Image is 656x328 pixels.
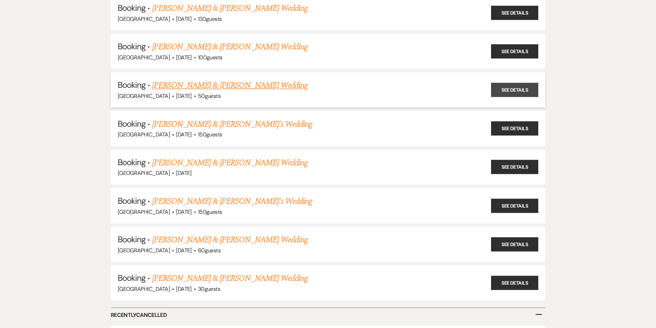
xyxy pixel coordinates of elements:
span: 60 guests [198,247,221,254]
span: Booking [118,41,146,52]
span: 150 guests [198,131,222,138]
span: Booking [118,157,146,168]
a: See Details [491,276,538,290]
span: [GEOGRAPHIC_DATA] [118,54,170,61]
span: Booking [118,234,146,245]
span: [DATE] [176,208,191,216]
a: See Details [491,199,538,213]
span: [DATE] [176,169,191,177]
a: [PERSON_NAME] & [PERSON_NAME]'s Wedding [152,118,313,131]
span: [DATE] [176,54,191,61]
span: [GEOGRAPHIC_DATA] [118,92,170,100]
span: [DATE] [176,15,191,23]
span: Booking [118,195,146,206]
span: 100 guests [198,54,222,61]
span: 150 guests [198,208,222,216]
span: – [535,306,542,322]
span: Booking [118,79,146,90]
a: See Details [491,6,538,20]
a: See Details [491,160,538,174]
a: [PERSON_NAME] & [PERSON_NAME] Wedding [152,41,308,53]
a: [PERSON_NAME] & [PERSON_NAME] Wedding [152,157,308,169]
span: [DATE] [176,285,191,293]
span: Booking [118,118,146,129]
span: 130 guests [198,15,222,23]
span: [DATE] [176,247,191,254]
span: [GEOGRAPHIC_DATA] [118,285,170,293]
span: [GEOGRAPHIC_DATA] [118,208,170,216]
span: [GEOGRAPHIC_DATA] [118,247,170,254]
a: See Details [491,237,538,251]
span: [GEOGRAPHIC_DATA] [118,131,170,138]
span: 50 guests [198,92,221,100]
a: [PERSON_NAME] & [PERSON_NAME] Wedding [152,272,308,285]
span: Booking [118,2,146,13]
span: [DATE] [176,92,191,100]
span: [GEOGRAPHIC_DATA] [118,169,170,177]
a: [PERSON_NAME] & [PERSON_NAME]'s Wedding [152,195,313,208]
a: See Details [491,83,538,97]
a: [PERSON_NAME] & [PERSON_NAME] Wedding [152,79,308,92]
a: See Details [491,121,538,136]
a: [PERSON_NAME] & [PERSON_NAME] Wedding [152,234,308,246]
a: See Details [491,44,538,58]
span: [DATE] [176,131,191,138]
span: Booking [118,272,146,283]
h6: Recently Cancelled [111,308,545,322]
a: [PERSON_NAME] & [PERSON_NAME] Wedding [152,2,308,15]
span: [GEOGRAPHIC_DATA] [118,15,170,23]
span: 30 guests [198,285,220,293]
